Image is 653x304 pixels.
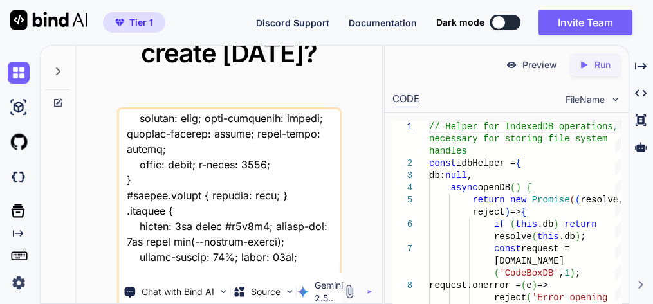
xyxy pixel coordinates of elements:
[142,285,214,298] p: Chat with Bind AI
[510,183,515,193] span: (
[392,182,412,194] div: 4
[537,280,548,291] span: =>
[493,231,531,242] span: resolve
[526,292,531,303] span: (
[10,10,87,30] img: Bind AI
[367,289,372,294] img: icon
[477,183,510,193] span: openDB
[392,243,412,255] div: 7
[392,194,412,206] div: 5
[515,219,537,229] span: this
[493,219,504,229] span: if
[118,109,339,269] textarea: lore ip do sita - "cons ad el sedd - eiusmo.te "// --- INCID & UTLABO --- etdolOre.MagnaaLiquaeNi...
[392,219,412,231] div: 6
[493,256,564,266] span: [DOMAIN_NAME]
[129,16,153,29] span: Tier 1
[537,231,559,242] span: this
[8,166,30,188] img: darkCloudIdeIcon
[526,183,531,193] span: {
[8,272,30,294] img: settings
[531,195,569,205] span: Promise
[429,158,456,168] span: const
[436,16,484,29] span: Dark mode
[392,157,412,170] div: 2
[256,17,329,28] span: Discord Support
[526,280,531,291] span: e
[520,244,569,254] span: request =
[392,170,412,182] div: 3
[510,219,515,229] span: (
[8,131,30,153] img: githubLight
[522,58,557,71] p: Preview
[520,207,526,217] span: {
[218,286,229,297] img: Pick Tools
[510,195,526,205] span: new
[251,285,281,298] p: Source
[429,146,467,156] span: handles
[504,207,510,217] span: )
[499,268,558,278] span: 'CodeBoxDB'
[564,219,596,229] span: return
[515,183,520,193] span: )
[429,280,521,291] span: request.onerror =
[610,94,621,105] img: chevron down
[575,231,580,242] span: )
[520,280,526,291] span: (
[580,195,623,205] span: resolve,
[115,19,124,26] img: premium
[8,62,30,84] img: chat
[493,244,520,254] span: const
[506,59,517,71] img: preview
[580,231,585,242] span: ;
[531,280,537,291] span: )
[392,92,419,107] div: CODE
[564,268,569,278] span: 1
[558,231,575,242] span: .db
[342,284,356,299] img: attachment
[284,286,295,297] img: Pick Models
[569,195,575,205] span: (
[566,93,605,106] span: FileName
[450,183,477,193] span: async
[493,268,499,278] span: (
[531,231,537,242] span: (
[575,268,580,278] span: ;
[392,121,412,133] div: 1
[558,268,564,278] span: ,
[472,195,504,205] span: return
[456,158,515,168] span: idbHelper =
[297,285,309,298] img: Gemini 2.5 Pro
[429,121,618,132] span: // Helper for IndexedDB operations,
[594,58,611,71] p: Run
[349,16,417,30] button: Documentation
[349,17,417,28] span: Documentation
[429,170,445,181] span: db:
[575,195,580,205] span: (
[531,292,607,303] span: 'Error opening
[103,12,165,33] button: premiumTier 1
[392,280,412,292] div: 8
[537,219,553,229] span: .db
[569,268,575,278] span: )
[553,219,558,229] span: )
[515,158,520,168] span: {
[8,96,30,118] img: ai-studio
[429,134,607,144] span: necessary for storing file system
[538,10,632,35] button: Invite Team
[466,170,472,181] span: ,
[493,292,526,303] span: reject
[445,170,467,181] span: null
[472,207,504,217] span: reject
[510,207,521,217] span: =>
[256,16,329,30] button: Discord Support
